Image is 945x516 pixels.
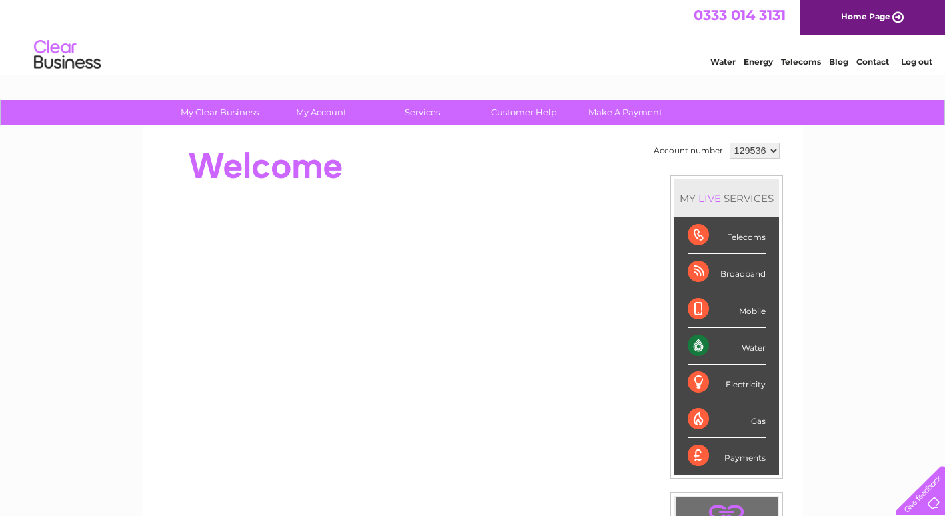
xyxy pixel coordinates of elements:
div: MY SERVICES [674,179,779,217]
div: Electricity [688,365,766,401]
a: 0333 014 3131 [694,7,786,23]
div: Payments [688,438,766,474]
a: Contact [856,57,889,67]
a: Services [367,100,478,125]
a: Energy [744,57,773,67]
div: Telecoms [688,217,766,254]
div: Water [688,328,766,365]
a: Customer Help [469,100,579,125]
div: Mobile [688,291,766,328]
div: LIVE [696,192,724,205]
a: Telecoms [781,57,821,67]
td: Account number [650,139,726,162]
a: Make A Payment [570,100,680,125]
a: Log out [901,57,932,67]
div: Broadband [688,254,766,291]
a: Blog [829,57,848,67]
div: Clear Business is a trading name of Verastar Limited (registered in [GEOGRAPHIC_DATA] No. 3667643... [158,7,788,65]
img: logo.png [33,35,101,75]
a: My Clear Business [165,100,275,125]
div: Gas [688,401,766,438]
a: Water [710,57,736,67]
a: My Account [266,100,376,125]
